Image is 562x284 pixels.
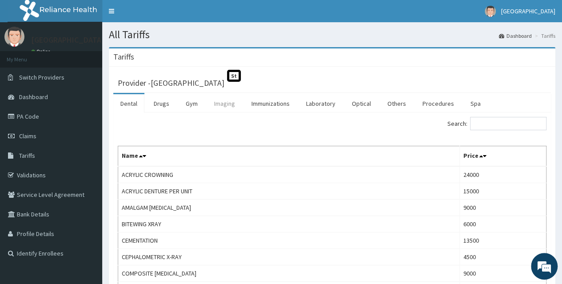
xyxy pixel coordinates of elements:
h3: Tariffs [113,53,134,61]
td: 15000 [459,183,546,200]
span: We're online! [52,85,123,175]
a: Immunizations [244,94,297,113]
td: CEMENTATION [118,232,460,249]
td: AMALGAM [MEDICAL_DATA] [118,200,460,216]
a: Dashboard [499,32,532,40]
a: Spa [463,94,488,113]
td: COMPOSITE [MEDICAL_DATA] [118,265,460,282]
input: Search: [470,117,546,130]
a: Online [31,48,52,55]
span: Claims [19,132,36,140]
th: Name [118,146,460,167]
span: Dashboard [19,93,48,101]
th: Price [459,146,546,167]
img: User Image [4,27,24,47]
span: Tariffs [19,152,35,160]
a: Imaging [207,94,242,113]
td: 4500 [459,249,546,265]
td: 13500 [459,232,546,249]
label: Search: [447,117,546,130]
a: Drugs [147,94,176,113]
a: Gym [179,94,205,113]
td: 24000 [459,166,546,183]
img: d_794563401_company_1708531726252_794563401 [16,44,36,67]
td: 9000 [459,265,546,282]
td: 6000 [459,216,546,232]
h1: All Tariffs [109,29,555,40]
a: Optical [345,94,378,113]
td: ACRYLIC DENTURE PER UNIT [118,183,460,200]
a: Others [380,94,413,113]
span: St [227,70,241,82]
span: Switch Providers [19,73,64,81]
p: [GEOGRAPHIC_DATA] [31,36,104,44]
div: Chat with us now [46,50,149,61]
textarea: Type your message and hit 'Enter' [4,189,169,220]
td: CEPHALOMETRIC X-RAY [118,249,460,265]
td: ACRYLIC CROWNING [118,166,460,183]
td: 9000 [459,200,546,216]
a: Dental [113,94,144,113]
td: BITEWING XRAY [118,216,460,232]
span: [GEOGRAPHIC_DATA] [501,7,555,15]
a: Procedures [415,94,461,113]
div: Minimize live chat window [146,4,167,26]
a: Laboratory [299,94,343,113]
li: Tariffs [533,32,555,40]
img: User Image [485,6,496,17]
h3: Provider - [GEOGRAPHIC_DATA] [118,79,224,87]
